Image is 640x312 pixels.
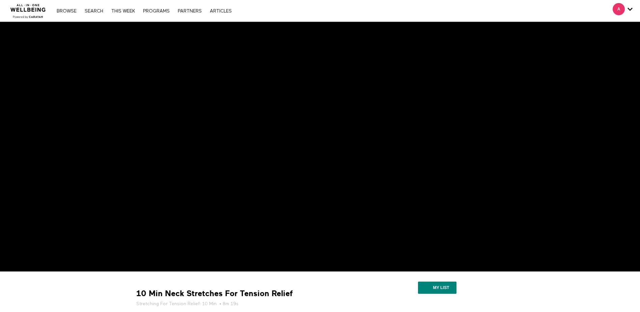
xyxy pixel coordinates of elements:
strong: 10 Min Neck Stretches For Tension Relief [136,288,293,299]
h5: • 8m 19s [136,301,362,307]
a: Browse [53,9,80,14]
button: My list [418,282,456,294]
a: PROGRAMS [140,9,173,14]
a: Stretching For Tension Relief: 10 Min [136,301,217,307]
a: ARTICLES [206,9,235,14]
a: PARTNERS [174,9,205,14]
nav: Primary [53,7,235,14]
a: THIS WEEK [108,9,138,14]
a: Search [81,9,107,14]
